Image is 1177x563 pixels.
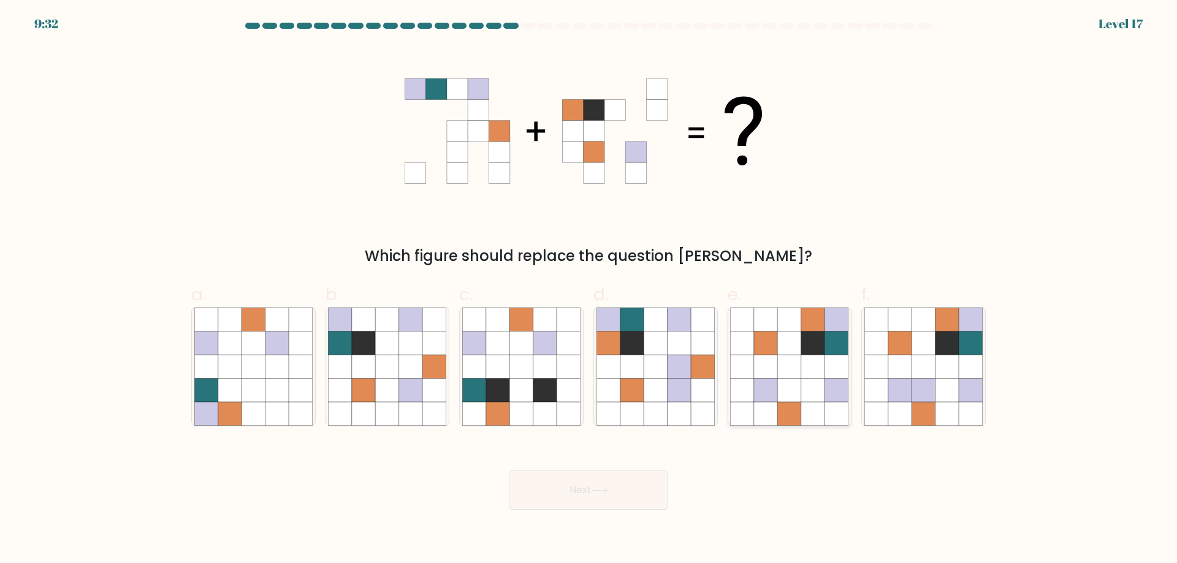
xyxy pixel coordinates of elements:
[509,470,668,510] button: Next
[593,282,608,306] span: d.
[34,15,58,33] div: 9:32
[199,245,978,267] div: Which figure should replace the question [PERSON_NAME]?
[191,282,206,306] span: a.
[861,282,870,306] span: f.
[728,282,741,306] span: e.
[326,282,340,306] span: b.
[459,282,473,306] span: c.
[1099,15,1143,33] div: Level 17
